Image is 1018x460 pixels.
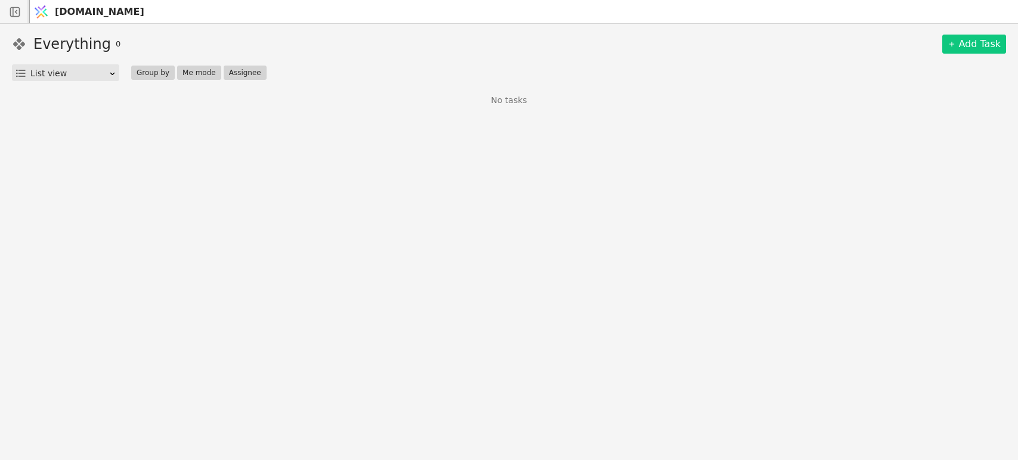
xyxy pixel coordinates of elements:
[224,66,267,80] button: Assignee
[491,94,527,107] p: No tasks
[33,33,111,55] h1: Everything
[942,35,1006,54] a: Add Task
[55,5,144,19] span: [DOMAIN_NAME]
[30,1,150,23] a: [DOMAIN_NAME]
[116,38,120,50] span: 0
[177,66,221,80] button: Me mode
[131,66,175,80] button: Group by
[32,1,50,23] img: Logo
[30,65,109,82] div: List view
